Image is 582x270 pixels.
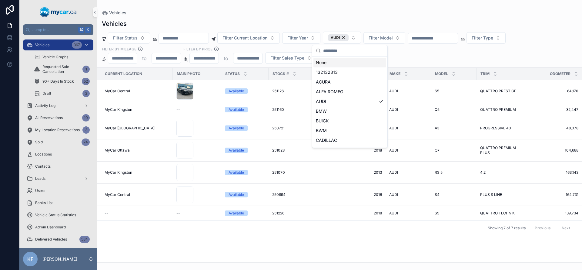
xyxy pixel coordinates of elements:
[389,192,398,197] span: AUDI
[105,192,169,197] a: MyCar Central
[272,192,333,197] a: 250894
[176,211,218,216] a: --
[435,71,448,76] span: Model
[531,148,578,153] a: 104,688
[35,152,52,157] span: Locations
[480,71,490,76] span: Trim
[435,211,473,216] a: S5
[272,107,284,112] span: 251160
[389,89,398,94] span: AUDI
[312,56,387,148] div: Suggestions
[109,10,126,16] span: Vehicles
[225,71,240,76] span: Status
[42,256,77,262] p: [PERSON_NAME]
[435,107,440,112] span: Q5
[105,192,130,197] span: MyCar Central
[105,126,169,131] a: MyCar [GEOGRAPHIC_DATA]
[272,148,285,153] span: 251028
[35,237,67,242] span: Delivered Vehicles
[108,32,150,44] button: Select Button
[105,211,108,216] span: --
[287,35,308,41] span: Filter Year
[480,126,523,131] a: PROGRESSIVE 40
[435,89,439,94] span: S5
[265,52,317,64] button: Select Button
[176,211,180,216] span: --
[480,211,515,216] span: QUATTRO TECHNIK
[82,114,90,121] div: 10
[316,89,343,95] span: ALFA ROMEO
[177,71,200,76] span: Main Photo
[363,32,405,44] button: Select Button
[229,125,244,131] div: Available
[272,170,333,175] a: 251070
[272,89,284,94] span: 251126
[272,211,333,216] a: 251226
[40,7,77,17] img: App logo
[531,170,578,175] a: 163,143
[435,126,439,131] span: A3
[435,192,440,197] span: S4
[225,107,265,112] a: Available
[389,170,427,175] a: AUDI
[341,211,382,216] a: 2018
[105,170,169,175] a: MyCar Kingston
[105,107,132,112] span: MyCar Kingston
[531,107,578,112] a: 32,447
[272,126,285,131] span: 250721
[224,55,228,62] p: to
[272,170,285,175] span: 251070
[35,140,43,145] span: Sold
[27,255,33,263] span: KF
[113,35,138,41] span: Filter Status
[42,64,80,74] span: Requested Sale Cancellation
[389,126,427,131] a: AUDI
[389,192,427,197] a: AUDI
[35,128,80,132] span: My Location Reservations
[316,147,341,153] span: CHEVROLET
[389,148,398,153] span: AUDI
[217,32,280,44] button: Select Button
[389,148,427,153] a: AUDI
[225,192,265,197] a: Available
[105,211,169,216] a: --
[531,89,578,94] a: 64,170
[480,192,523,197] a: PLUS S LINE
[42,79,74,84] span: 90+ Days In Stock
[102,19,127,28] h1: Vehicles
[225,170,265,175] a: Available
[389,170,398,175] span: AUDI
[272,211,284,216] span: 251226
[176,107,218,112] a: --
[105,148,130,153] span: MyCar Ottawa
[42,55,68,60] span: Vehicle Graphs
[23,173,93,184] a: Leads
[23,125,93,135] a: My Location Reservations3
[229,210,244,216] div: Available
[42,91,51,96] span: Draft
[23,210,93,220] a: Vehicle Status Statistics
[85,27,90,32] span: K
[35,43,49,47] span: Vehicles
[23,100,93,111] a: Activity Log
[389,211,398,216] span: AUDI
[30,76,93,87] a: 90+ Days In Stock52
[341,192,382,197] a: 2016
[331,35,340,40] span: AUDI
[105,107,169,112] a: MyCar Kingston
[480,192,502,197] span: PLUS S LINE
[23,234,93,245] a: Delivered Vehicles584
[531,211,578,216] a: 139,734
[105,170,132,175] span: MyCar Kingston
[480,145,523,155] a: QUATTRO PREMIUM PLUS
[389,211,427,216] a: AUDI
[270,55,304,61] span: Filter Sales Type
[316,79,331,85] span: ACURA
[35,225,66,230] span: Admin Dashboard
[19,35,97,248] div: scrollable content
